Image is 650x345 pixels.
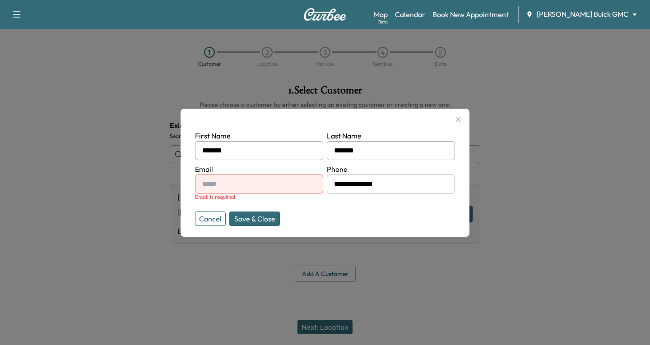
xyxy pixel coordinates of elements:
[195,165,213,174] label: Email
[432,9,509,20] a: Book New Appointment
[195,193,323,201] div: Email is required
[537,9,628,19] span: [PERSON_NAME] Buick GMC
[327,165,348,174] label: Phone
[195,212,226,226] button: Cancel
[378,18,388,25] div: Beta
[303,8,347,21] img: Curbee Logo
[229,212,280,226] button: Save & Close
[327,131,362,140] label: Last Name
[395,9,425,20] a: Calendar
[374,9,388,20] a: MapBeta
[195,131,231,140] label: First Name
